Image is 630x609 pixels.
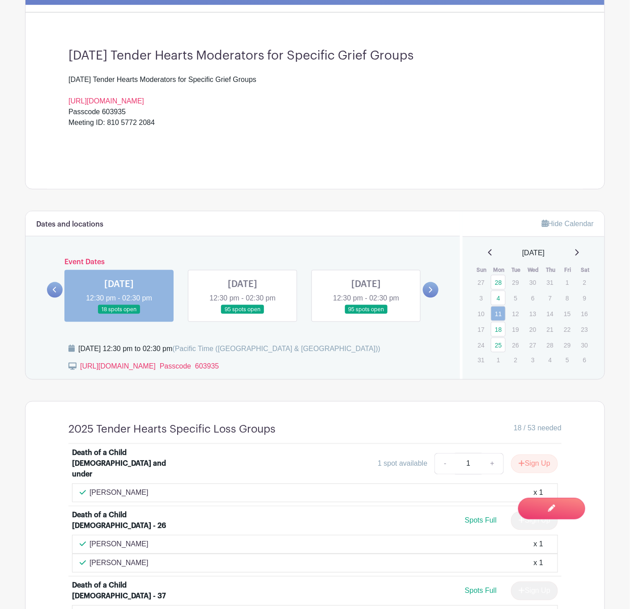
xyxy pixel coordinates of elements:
th: Wed [525,266,542,274]
p: 15 [560,307,575,321]
p: 17 [474,322,489,336]
th: Sun [473,266,491,274]
p: 31 [543,275,558,289]
th: Mon [490,266,508,274]
p: 27 [474,275,489,289]
p: 10 [474,307,489,321]
th: Tue [508,266,525,274]
a: 18 [491,322,506,337]
a: 11 [491,306,506,321]
div: x 1 [534,488,543,498]
p: 4 [543,353,558,367]
p: 30 [577,338,592,352]
p: 2 [508,353,523,367]
p: 8 [560,291,575,305]
div: [DATE] Tender Hearts Moderators for Specific Grief Groups Passcode 603935 [68,74,562,117]
p: 14 [543,307,558,321]
p: 6 [525,291,540,305]
h4: 2025 Tender Hearts Specific Loss Groups [68,423,276,436]
a: 28 [491,275,506,290]
div: 1 spot available [378,459,427,469]
p: 26 [508,338,523,352]
div: Death of a Child [DEMOGRAPHIC_DATA] - 37 [72,580,183,602]
a: Hide Calendar [542,220,594,227]
p: 27 [525,338,540,352]
p: [PERSON_NAME] [89,539,149,550]
p: 7 [543,291,558,305]
a: - [434,453,455,475]
h3: [DATE] Tender Hearts Moderators for Specific Grief Groups [68,48,562,64]
p: 1 [491,353,506,367]
p: 5 [560,353,575,367]
a: + [481,453,504,475]
p: 24 [474,338,489,352]
p: 5 [508,291,523,305]
span: Spots Full [465,587,497,595]
p: 20 [525,322,540,336]
div: Death of a Child [DEMOGRAPHIC_DATA] and under [72,448,183,480]
div: Meeting ID: 810 5772 2084 [68,117,562,139]
p: 9 [577,291,592,305]
p: 3 [525,353,540,367]
button: Sign Up [511,455,558,473]
p: 19 [508,322,523,336]
p: 3 [474,291,489,305]
p: 21 [543,322,558,336]
div: x 1 [534,539,543,550]
a: [URL][DOMAIN_NAME] Passcode 603935 [80,363,219,370]
p: 29 [560,338,575,352]
p: [PERSON_NAME] [89,558,149,569]
h6: Dates and locations [36,220,103,229]
p: 29 [508,275,523,289]
span: [DATE] [522,248,545,258]
div: Death of a Child [DEMOGRAPHIC_DATA] - 26 [72,510,183,532]
th: Fri [559,266,577,274]
p: 30 [525,275,540,289]
span: (Pacific Time ([GEOGRAPHIC_DATA] & [GEOGRAPHIC_DATA])) [172,345,380,352]
p: 28 [543,338,558,352]
a: 4 [491,291,506,305]
span: 18 / 53 needed [514,423,562,434]
a: [URL][DOMAIN_NAME] [68,97,144,105]
p: 23 [577,322,592,336]
th: Sat [577,266,594,274]
div: [DATE] 12:30 pm to 02:30 pm [78,343,380,354]
p: 1 [560,275,575,289]
span: Spots Full [465,517,497,524]
p: 31 [474,353,489,367]
p: 13 [525,307,540,321]
div: x 1 [534,558,543,569]
p: [PERSON_NAME] [89,488,149,498]
p: 12 [508,307,523,321]
p: 22 [560,322,575,336]
p: 6 [577,353,592,367]
a: 25 [491,338,506,352]
h6: Event Dates [63,258,423,266]
p: 16 [577,307,592,321]
th: Thu [542,266,560,274]
p: 2 [577,275,592,289]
